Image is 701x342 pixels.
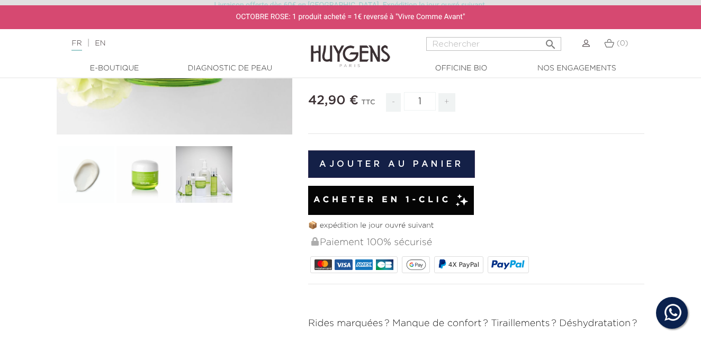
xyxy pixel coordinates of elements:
[448,261,479,268] span: 4X PayPal
[406,259,426,270] img: google_pay
[362,91,375,120] div: TTC
[308,94,358,107] span: 42,90 €
[314,259,332,270] img: MASTERCARD
[177,63,283,74] a: Diagnostic de peau
[376,259,393,270] img: CB_NATIONALE
[311,28,390,69] img: Huygens
[541,34,560,48] button: 
[310,231,644,254] div: Paiement 100% sécurisé
[404,92,436,111] input: Quantité
[426,37,561,51] input: Rechercher
[71,40,82,51] a: FR
[311,237,319,246] img: Paiement 100% sécurisé
[544,35,557,48] i: 
[308,220,644,231] p: 📦 expédition le jour ouvré suivant
[66,37,284,50] div: |
[524,63,630,74] a: Nos engagements
[308,317,644,331] p: Rides marquées ? Manque de confort ? Tiraillements ? Déshydratation ?
[386,93,401,112] span: -
[61,63,167,74] a: E-Boutique
[335,259,352,270] img: VISA
[408,63,514,74] a: Officine Bio
[617,40,628,47] span: (0)
[355,259,373,270] img: AMEX
[308,150,475,178] button: Ajouter au panier
[438,93,455,112] span: +
[95,40,105,47] a: EN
